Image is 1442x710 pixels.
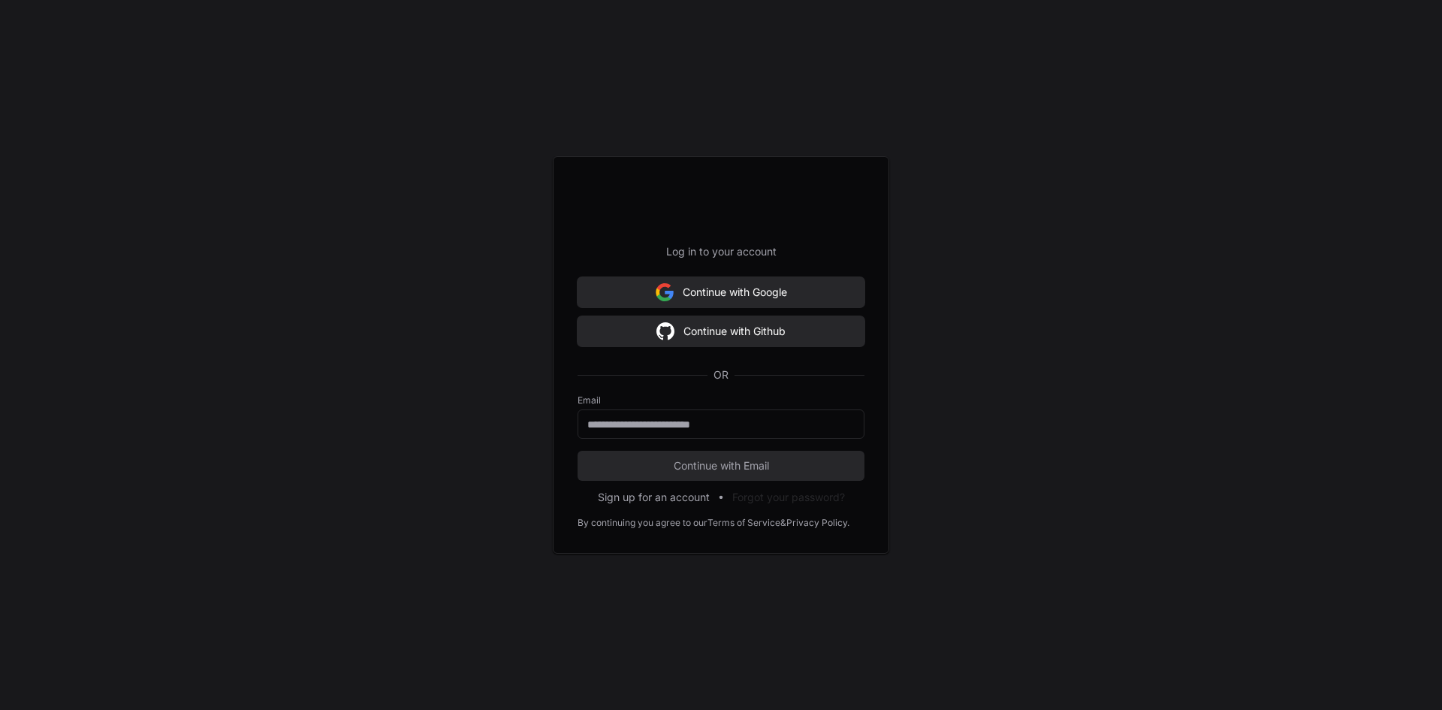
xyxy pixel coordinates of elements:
[598,490,710,505] button: Sign up for an account
[578,244,864,259] p: Log in to your account
[578,394,864,406] label: Email
[578,458,864,473] span: Continue with Email
[707,367,735,382] span: OR
[707,517,780,529] a: Terms of Service
[578,277,864,307] button: Continue with Google
[732,490,845,505] button: Forgot your password?
[656,316,674,346] img: Sign in with google
[578,517,707,529] div: By continuing you agree to our
[786,517,849,529] a: Privacy Policy.
[578,451,864,481] button: Continue with Email
[780,517,786,529] div: &
[656,277,674,307] img: Sign in with google
[578,316,864,346] button: Continue with Github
